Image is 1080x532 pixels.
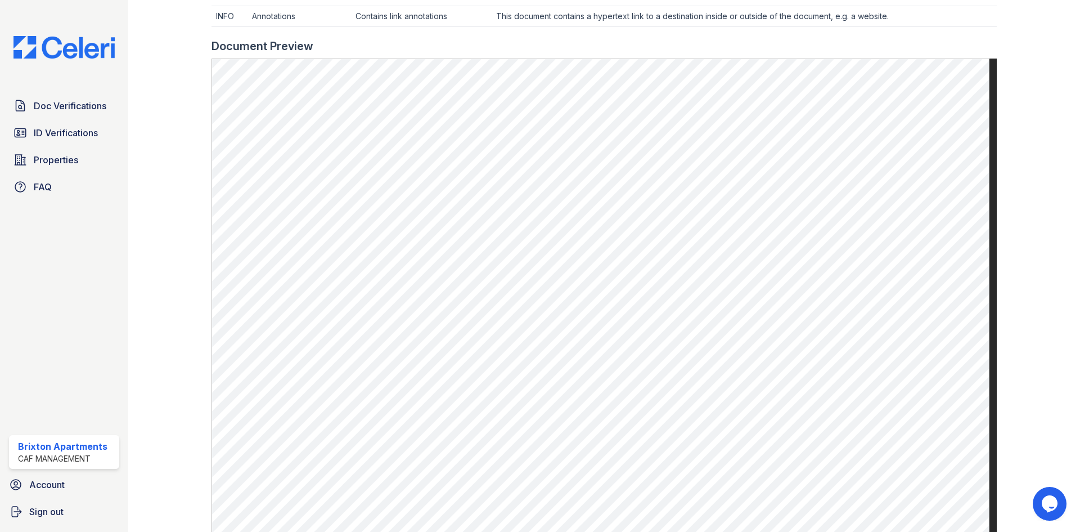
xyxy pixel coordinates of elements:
[211,38,313,54] div: Document Preview
[34,153,78,167] span: Properties
[9,95,119,117] a: Doc Verifications
[4,36,124,59] img: CE_Logo_Blue-a8612792a0a2168367f1c8372b55b34899dd931a85d93a1a3d3e32e68fde9ad4.png
[492,6,996,27] td: This document contains a hypertext link to a destination inside or outside of the document, e.g. ...
[34,126,98,140] span: ID Verifications
[34,180,52,194] span: FAQ
[1033,487,1069,521] iframe: chat widget
[351,6,492,27] td: Contains link annotations
[4,473,124,496] a: Account
[34,99,106,113] span: Doc Verifications
[9,176,119,198] a: FAQ
[247,6,351,27] td: Annotations
[211,6,247,27] td: INFO
[4,500,124,523] a: Sign out
[29,478,65,491] span: Account
[29,505,64,518] span: Sign out
[9,149,119,171] a: Properties
[18,440,107,453] div: Brixton Apartments
[18,453,107,464] div: CAF Management
[9,122,119,144] a: ID Verifications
